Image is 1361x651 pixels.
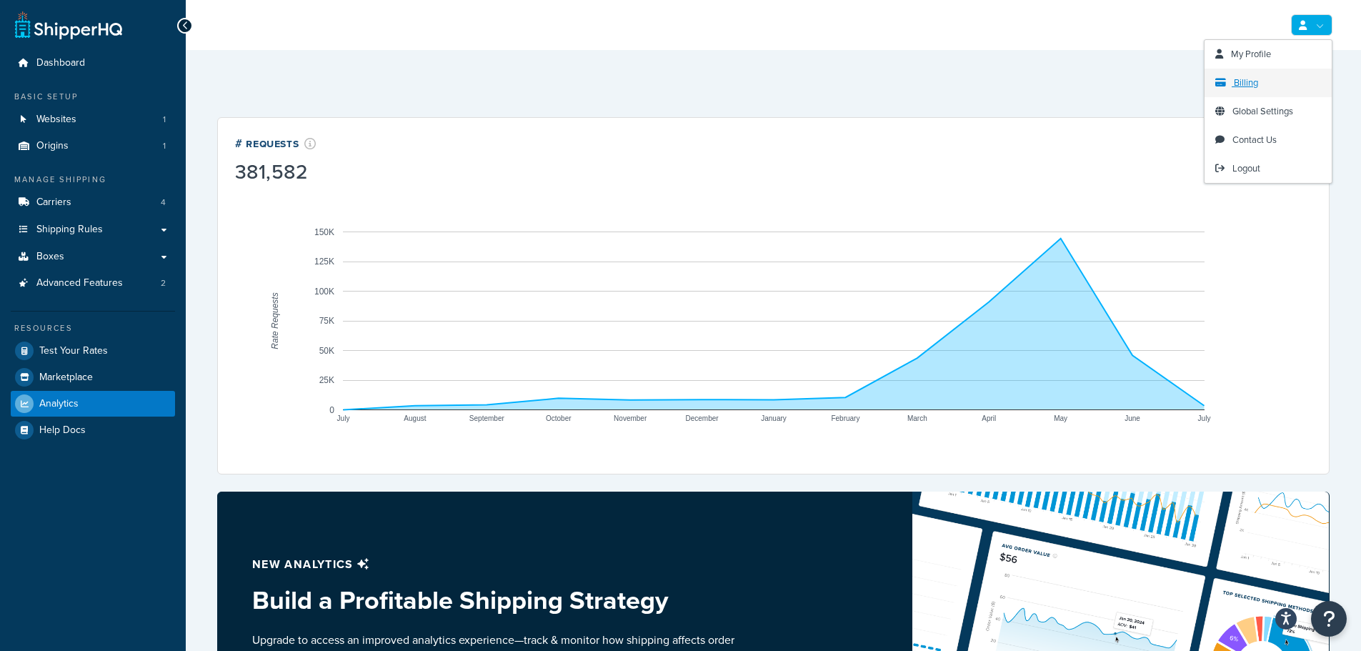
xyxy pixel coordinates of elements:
[1231,47,1271,61] span: My Profile
[36,251,64,263] span: Boxes
[11,244,175,270] a: Boxes
[235,135,316,151] div: # Requests
[1205,69,1332,97] a: Billing
[36,57,85,69] span: Dashboard
[235,185,1312,457] svg: A chart.
[1234,76,1258,89] span: Billing
[614,414,647,422] text: November
[1205,97,1332,126] a: Global Settings
[11,189,175,216] li: Carriers
[36,114,76,126] span: Websites
[1198,414,1211,422] text: July
[11,91,175,103] div: Basic Setup
[469,414,505,422] text: September
[163,114,166,126] span: 1
[314,287,334,297] text: 100K
[39,398,79,410] span: Analytics
[329,405,334,415] text: 0
[161,197,166,209] span: 4
[39,372,93,384] span: Marketplace
[1054,414,1067,422] text: May
[11,270,175,297] li: Advanced Features
[11,322,175,334] div: Resources
[1205,154,1332,183] a: Logout
[39,424,86,437] span: Help Docs
[11,106,175,133] a: Websites1
[11,133,175,159] a: Origins1
[404,414,426,422] text: August
[163,140,166,152] span: 1
[319,346,334,356] text: 50K
[314,257,334,267] text: 125K
[314,227,334,237] text: 150K
[1232,104,1293,118] span: Global Settings
[36,140,69,152] span: Origins
[1205,40,1332,69] a: My Profile
[11,106,175,133] li: Websites
[337,414,350,422] text: July
[546,414,572,422] text: October
[36,277,123,289] span: Advanced Features
[319,316,334,326] text: 75K
[11,189,175,216] a: Carriers4
[686,414,719,422] text: December
[161,277,166,289] span: 2
[11,50,175,76] a: Dashboard
[252,586,739,615] h3: Build a Profitable Shipping Strategy
[11,133,175,159] li: Origins
[982,414,996,422] text: April
[1205,126,1332,154] a: Contact Us
[11,417,175,443] a: Help Docs
[11,217,175,243] a: Shipping Rules
[1125,414,1140,422] text: June
[319,375,334,385] text: 25K
[270,292,280,349] text: Rate Requests
[907,414,927,422] text: March
[36,197,71,209] span: Carriers
[11,270,175,297] a: Advanced Features2
[1311,601,1347,637] button: Open Resource Center
[11,174,175,186] div: Manage Shipping
[11,364,175,390] a: Marketplace
[761,414,787,422] text: January
[1232,133,1277,146] span: Contact Us
[39,345,108,357] span: Test Your Rates
[831,414,859,422] text: February
[11,391,175,417] a: Analytics
[252,555,739,575] p: New analytics
[11,338,175,364] a: Test Your Rates
[1232,161,1260,175] span: Logout
[36,224,103,236] span: Shipping Rules
[235,162,316,182] div: 381,582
